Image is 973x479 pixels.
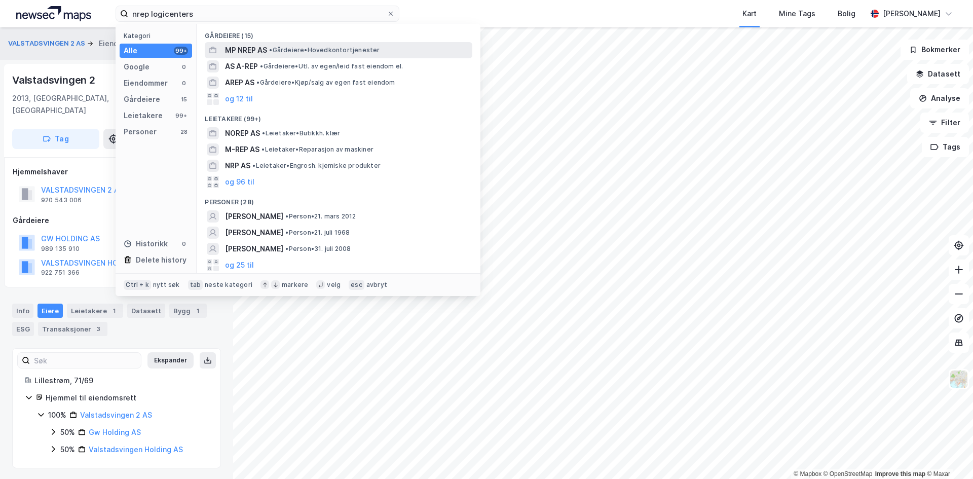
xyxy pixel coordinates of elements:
div: Delete history [136,254,186,266]
a: Valstadsvingen 2 AS [80,411,152,419]
div: 0 [180,79,188,87]
div: 0 [180,240,188,248]
div: Info [12,304,33,318]
span: Person • 21. mars 2012 [285,212,356,220]
button: Tags [922,137,969,157]
span: • [261,145,265,153]
span: • [260,62,263,70]
div: Leietakere [124,109,163,122]
span: • [252,162,255,169]
span: NRP AS [225,160,250,172]
div: 2013, [GEOGRAPHIC_DATA], [GEOGRAPHIC_DATA] [12,92,167,117]
input: Søk [30,353,141,368]
div: Lillestrøm, 71/69 [34,375,208,387]
span: • [262,129,265,137]
button: Bokmerker [901,40,969,60]
span: Gårdeiere • Hovedkontortjenester [269,46,380,54]
div: Datasett [127,304,165,318]
a: Valstadsvingen Holding AS [89,445,183,454]
span: NOREP AS [225,127,260,139]
div: Google [124,61,149,73]
span: Person • 31. juli 2008 [285,245,351,253]
div: 989 135 910 [41,245,80,253]
div: avbryt [366,281,387,289]
div: 99+ [174,112,188,120]
span: Leietaker • Engrosh. kjemiske produkter [252,162,381,170]
a: Mapbox [794,470,821,477]
div: Alle [124,45,137,57]
span: Person • 21. juli 1968 [285,229,350,237]
button: og 12 til [225,93,253,105]
span: AS A-REP [225,60,258,72]
span: Gårdeiere • Utl. av egen/leid fast eiendom el. [260,62,403,70]
div: Bolig [838,8,855,20]
div: Eiendom [99,38,129,50]
div: 15 [180,95,188,103]
div: [PERSON_NAME] [883,8,941,20]
span: • [285,229,288,236]
div: Mine Tags [779,8,815,20]
button: Analyse [910,88,969,108]
div: Personer [124,126,157,138]
div: Transaksjoner [38,322,107,336]
span: Leietaker • Reparasjon av maskiner [261,145,373,154]
span: MP NREP AS [225,44,267,56]
div: Gårdeiere [124,93,160,105]
div: Personer (28) [197,190,480,208]
a: Gw Holding AS [89,428,141,436]
div: Ctrl + k [124,280,151,290]
div: Historikk [124,238,168,250]
div: Valstadsvingen 2 [12,72,97,88]
div: ESG [12,322,34,336]
span: [PERSON_NAME] [225,227,283,239]
span: • [269,46,272,54]
button: og 96 til [225,176,254,188]
div: Leietakere (99+) [197,107,480,125]
div: Kategori [124,32,192,40]
span: • [285,212,288,220]
span: Leietaker • Butikkh. klær [262,129,340,137]
span: Gårdeiere • Kjøp/salg av egen fast eiendom [256,79,395,87]
img: logo.a4113a55bc3d86da70a041830d287a7e.svg [16,6,91,21]
div: Hjemmel til eiendomsrett [46,392,208,404]
div: neste kategori [205,281,252,289]
div: nytt søk [153,281,180,289]
button: Datasett [907,64,969,84]
span: [PERSON_NAME] [225,210,283,223]
div: 922 751 366 [41,269,80,277]
button: Filter [920,113,969,133]
div: Kart [742,8,757,20]
div: 1 [193,306,203,316]
iframe: Chat Widget [922,430,973,479]
button: VALSTADSVINGEN 2 AS [8,39,87,49]
img: Z [949,370,968,389]
button: Ekspander [147,352,194,369]
div: 28 [180,128,188,136]
span: AREP AS [225,77,254,89]
div: esc [349,280,364,290]
div: velg [327,281,341,289]
span: [PERSON_NAME] [225,243,283,255]
div: Gårdeiere (15) [197,24,480,42]
button: og 25 til [225,259,254,271]
div: Hjemmelshaver [13,166,220,178]
div: Eiere [38,304,63,318]
div: 920 543 006 [41,196,82,204]
div: Leietakere [67,304,123,318]
div: Bygg [169,304,207,318]
div: 1 [109,306,119,316]
div: markere [282,281,308,289]
div: tab [188,280,203,290]
div: Eiendommer [124,77,168,89]
a: Improve this map [875,470,925,477]
div: 100% [48,409,66,421]
div: 50% [60,426,75,438]
div: 3 [93,324,103,334]
div: 0 [180,63,188,71]
button: Tag [12,129,99,149]
div: 50% [60,444,75,456]
div: Gårdeiere [13,214,220,227]
div: 99+ [174,47,188,55]
span: • [285,245,288,252]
